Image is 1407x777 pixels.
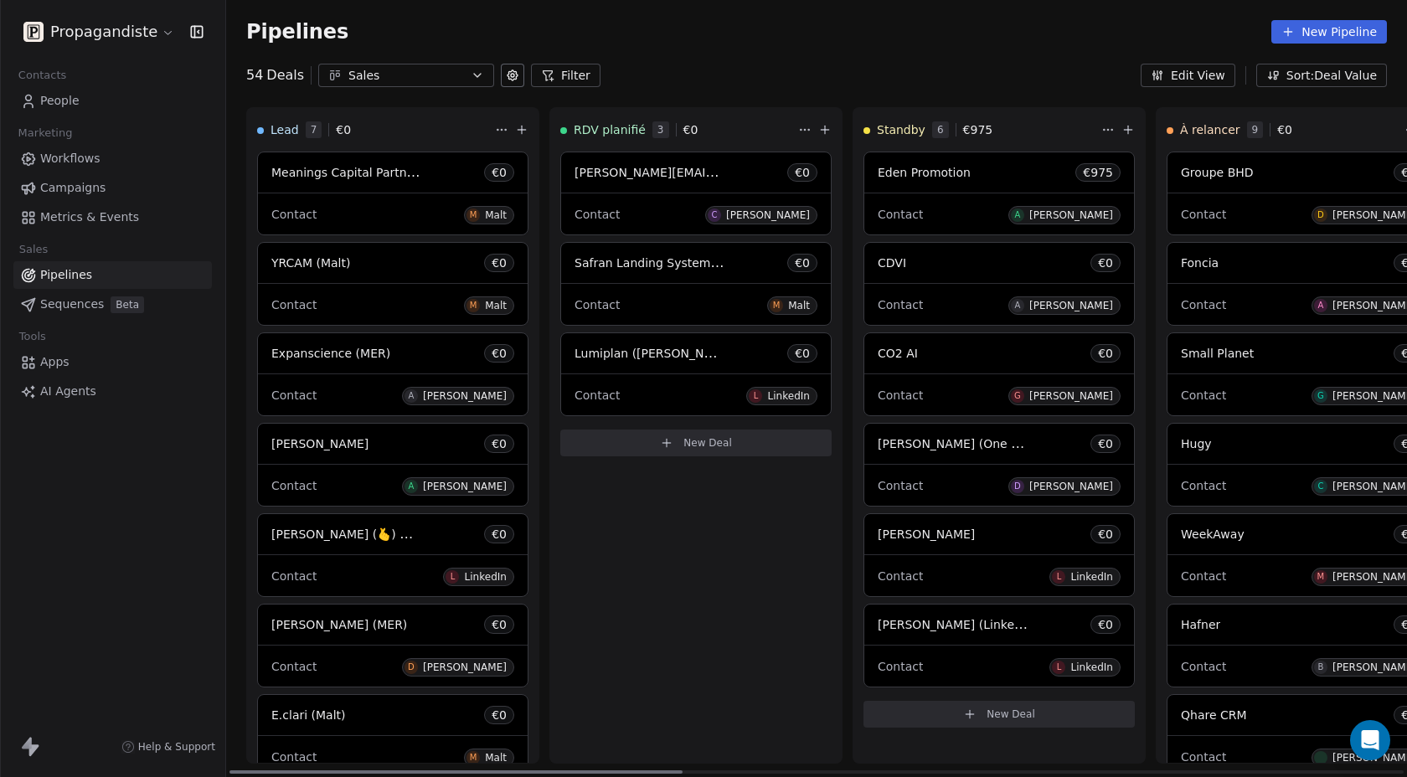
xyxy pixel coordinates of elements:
span: Contact [878,388,923,402]
img: logo.png [23,22,44,42]
div: [PERSON_NAME] [1029,209,1113,221]
span: Contact [1181,479,1226,492]
span: € 0 [492,345,507,362]
span: € 0 [1098,526,1113,543]
a: Metrics & Events [13,203,212,231]
div: L [1057,661,1062,674]
span: Contact [1181,750,1226,764]
span: [PERSON_NAME] (LinkedIn) [878,616,1037,632]
div: A [1014,208,1020,222]
span: Contact [271,388,317,402]
span: Propagandiste [50,21,157,43]
button: Propagandiste [20,18,178,46]
div: [PERSON_NAME]€0ContactLLinkedIn [863,513,1135,597]
a: SequencesBeta [13,291,212,318]
span: 7 [306,121,322,138]
span: Contact [878,208,923,221]
div: Safran Landing Systems (Malt)€0ContactMMalt [560,242,832,326]
div: LinkedIn [1070,571,1113,583]
span: [PERSON_NAME] (One Pager) [878,435,1049,451]
span: Standby [877,121,925,138]
span: [PERSON_NAME] [878,527,975,541]
div: [PERSON_NAME]€0ContactA[PERSON_NAME] [257,423,528,507]
div: [PERSON_NAME] (🫰) Massot€0ContactLLinkedIn [257,513,528,597]
span: € 0 [492,164,507,181]
span: Contact [271,208,317,221]
div: [PERSON_NAME] [423,481,507,492]
div: M [773,299,781,312]
span: [PERSON_NAME] (MER) [271,618,407,631]
span: Campaigns [40,179,106,197]
span: € 0 [795,345,810,362]
div: B [1317,661,1323,674]
div: Malt [485,209,507,221]
span: Expanscience (MER) [271,347,390,360]
span: Contact [1181,660,1226,673]
div: À relancer9€0 [1167,108,1401,152]
button: Sort: Deal Value [1256,64,1387,87]
span: Contact [878,660,923,673]
span: € 0 [492,616,507,633]
span: Sequences [40,296,104,313]
div: Malt [485,752,507,764]
button: New Deal [863,701,1135,728]
span: [PERSON_NAME][EMAIL_ADDRESS][DOMAIN_NAME] [575,164,877,180]
span: 9 [1247,121,1264,138]
button: Edit View [1141,64,1235,87]
span: Contact [271,569,317,583]
span: € 0 [1098,435,1113,452]
span: Help & Support [138,740,215,754]
div: [PERSON_NAME] [1029,481,1113,492]
span: Contact [1181,388,1226,402]
span: CDVI [878,256,906,270]
a: AI Agents [13,378,212,405]
div: Meanings Capital Partners (Malt)€0ContactMMalt [257,152,528,235]
a: Help & Support [121,740,215,754]
div: [PERSON_NAME] [726,209,810,221]
div: D [408,661,415,674]
div: LinkedIn [767,390,810,402]
div: Lead7€0 [257,108,492,152]
div: Lumiplan ([PERSON_NAME])€0ContactLLinkedIn [560,332,832,416]
span: € 0 [683,121,698,138]
span: Contact [575,298,620,311]
div: Expanscience (MER)€0ContactA[PERSON_NAME] [257,332,528,416]
div: [PERSON_NAME] [423,390,507,402]
span: Tools [12,324,53,349]
a: Workflows [13,145,212,172]
a: Pipelines [13,261,212,289]
span: Small Planet [1181,347,1254,360]
span: Safran Landing Systems (Malt) [575,255,755,270]
span: Workflows [40,150,100,167]
span: Eden Promotion [878,166,971,179]
div: A [1317,299,1323,312]
span: Hafner [1181,618,1220,631]
div: Open Intercom Messenger [1350,720,1390,760]
span: RDV planifié [574,121,646,138]
span: Marketing [11,121,80,146]
span: € 975 [963,121,993,138]
span: 6 [932,121,949,138]
span: New Deal [987,708,1035,721]
div: C [1317,480,1323,493]
span: AI Agents [40,383,96,400]
div: L [754,389,759,403]
span: Contact [878,479,923,492]
span: Deals [266,65,304,85]
span: Contact [1181,208,1226,221]
div: L [1057,570,1062,584]
span: € 0 [1098,345,1113,362]
span: € 0 [795,255,810,271]
div: M [1317,570,1325,584]
div: D [1317,208,1324,222]
div: LinkedIn [464,571,507,583]
a: Apps [13,348,212,376]
button: New Pipeline [1271,20,1387,44]
span: Contact [575,208,620,221]
span: [PERSON_NAME] (🫰) Massot [271,526,441,542]
span: New Deal [683,436,732,450]
div: A [408,480,414,493]
span: [PERSON_NAME] [271,437,368,450]
div: Standby6€975 [863,108,1098,152]
span: Meanings Capital Partners (Malt) [271,164,463,180]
